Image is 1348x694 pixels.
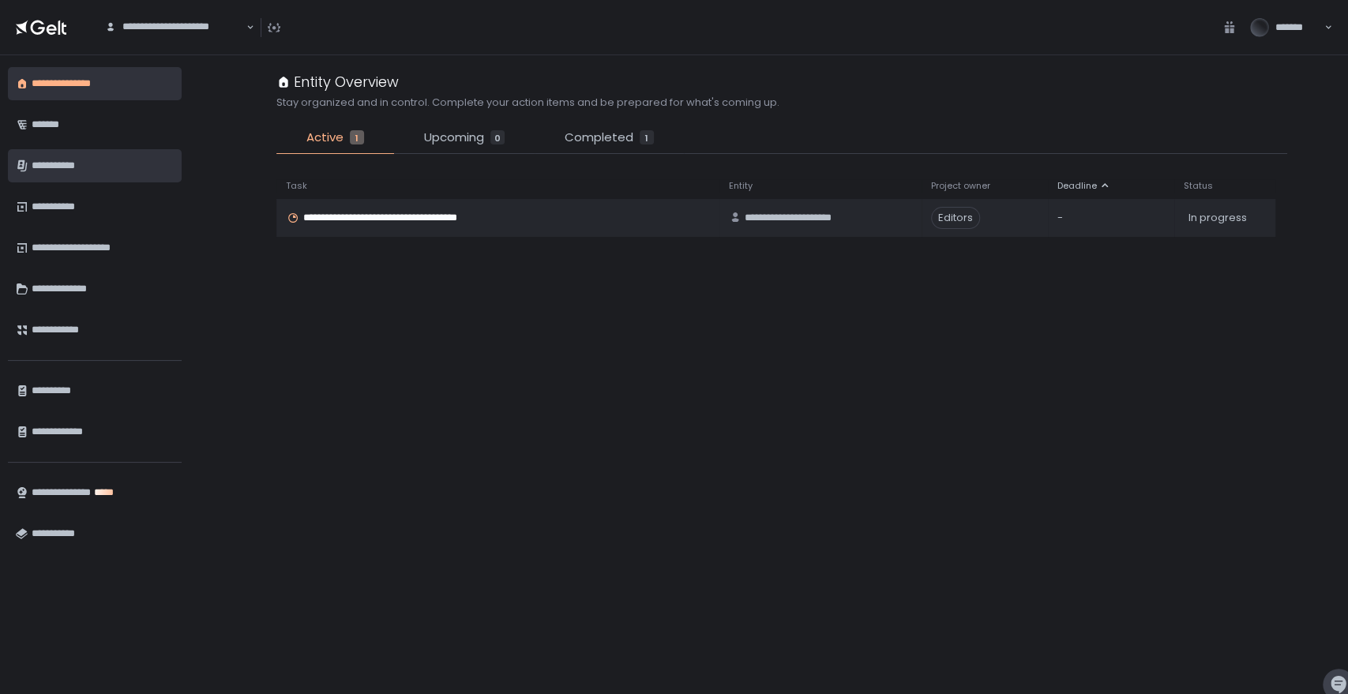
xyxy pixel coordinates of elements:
[1057,180,1097,192] span: Deadline
[1057,211,1063,225] span: -
[286,180,307,192] span: Task
[1188,211,1247,225] span: In progress
[95,11,254,44] div: Search for option
[350,130,364,144] div: 1
[276,71,399,92] div: Entity Overview
[105,34,245,50] input: Search for option
[640,130,654,144] div: 1
[276,96,779,110] h2: Stay organized and in control. Complete your action items and be prepared for what's coming up.
[729,180,753,192] span: Entity
[490,130,505,144] div: 0
[565,129,633,147] span: Completed
[1184,180,1213,192] span: Status
[931,207,980,229] span: Editors
[424,129,484,147] span: Upcoming
[306,129,344,147] span: Active
[931,180,990,192] span: Project owner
